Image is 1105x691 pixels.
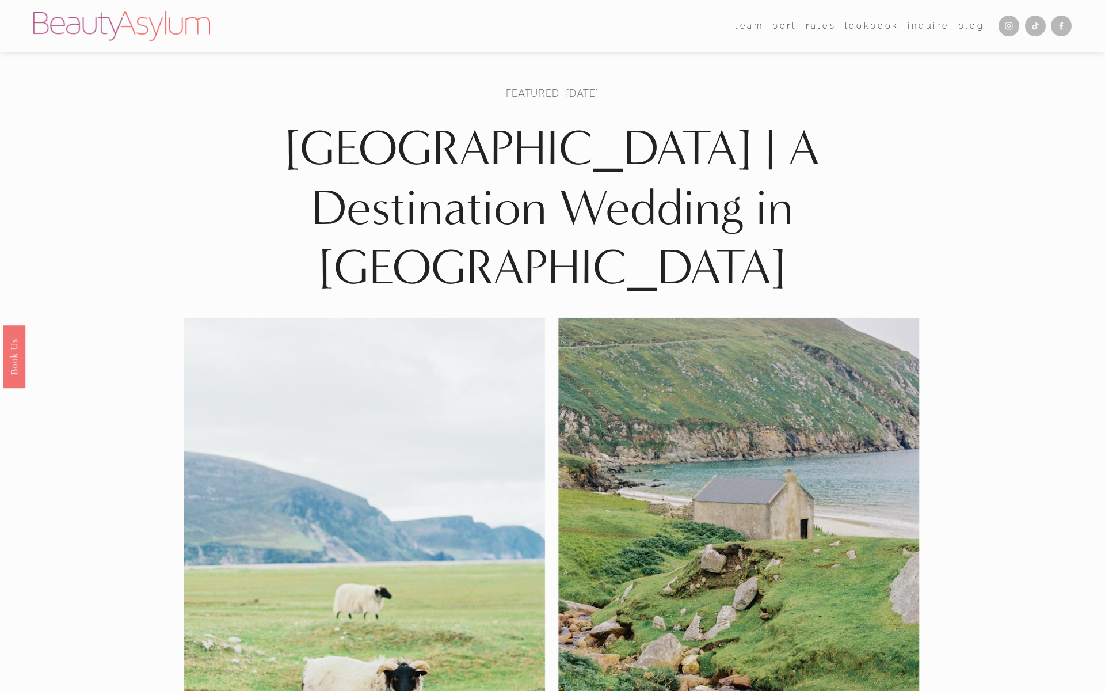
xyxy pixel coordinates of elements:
a: port [772,17,797,34]
a: Rates [806,17,836,34]
a: Instagram [999,16,1019,36]
a: Inquire [908,17,949,34]
a: Blog [958,17,985,34]
h1: [GEOGRAPHIC_DATA] | A Destination Wedding in [GEOGRAPHIC_DATA] [163,119,942,297]
a: TikTok [1025,16,1046,36]
span: team [735,18,764,33]
span: [DATE] [566,86,599,100]
a: Featured [506,86,559,100]
a: Book Us [3,325,25,388]
a: folder dropdown [735,17,764,34]
img: Beauty Asylum | Bridal Hair &amp; Makeup Charlotte &amp; Atlanta [33,11,210,41]
a: Facebook [1051,16,1072,36]
a: Lookbook [845,17,899,34]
